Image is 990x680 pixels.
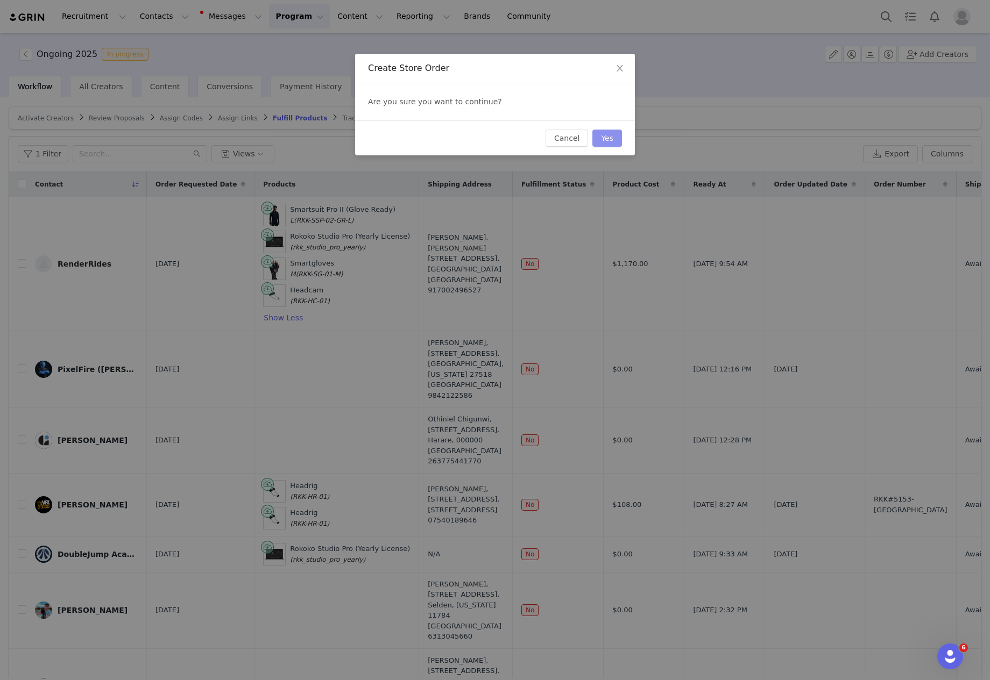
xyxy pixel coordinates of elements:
button: Close [605,54,635,84]
iframe: Intercom live chat [937,643,963,669]
div: Create Store Order [368,62,622,74]
button: Cancel [546,130,588,147]
span: 6 [959,643,968,652]
div: Are you sure you want to continue? [355,83,635,120]
button: Yes [592,130,622,147]
i: icon: close [616,64,624,73]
